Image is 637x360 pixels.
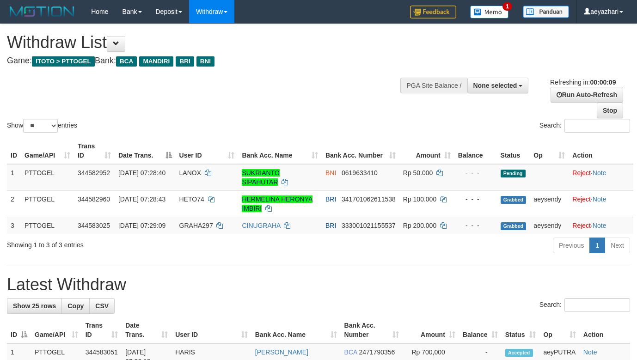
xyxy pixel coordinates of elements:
[89,298,115,314] a: CSV
[564,298,630,312] input: Search:
[196,56,214,67] span: BNI
[32,56,95,67] span: ITOTO > PTTOGEL
[470,6,509,18] img: Button%20Memo.svg
[403,222,436,229] span: Rp 200.000
[589,238,605,253] a: 1
[242,195,312,212] a: HERMELINA HERONYA IMBIRI
[322,138,399,164] th: Bank Acc. Number: activate to sort column ascending
[7,237,258,250] div: Showing 1 to 3 of 3 entries
[458,221,493,230] div: - - -
[31,317,82,343] th: Game/API: activate to sort column ascending
[593,195,606,203] a: Note
[583,348,597,356] a: Note
[7,190,21,217] td: 2
[255,348,308,356] a: [PERSON_NAME]
[23,119,58,133] select: Showentries
[459,317,502,343] th: Balance: activate to sort column ascending
[139,56,173,67] span: MANDIRI
[569,217,633,234] td: ·
[399,138,454,164] th: Amount: activate to sort column ascending
[176,138,239,164] th: User ID: activate to sort column ascending
[95,302,109,310] span: CSV
[179,222,213,229] span: GRAHA297
[242,222,280,229] a: CINUGRAHA
[7,317,31,343] th: ID: activate to sort column descending
[242,169,279,186] a: SUKRIANTO SIPAHUTAR
[115,138,176,164] th: Date Trans.: activate to sort column descending
[78,222,110,229] span: 344583025
[179,195,204,203] span: HETO74
[7,298,62,314] a: Show 25 rows
[458,168,493,177] div: - - -
[501,222,527,230] span: Grabbed
[341,317,403,343] th: Bank Acc. Number: activate to sort column ascending
[7,5,77,18] img: MOTION_logo.png
[403,195,436,203] span: Rp 100.000
[7,138,21,164] th: ID
[551,87,623,103] a: Run Auto-Refresh
[7,275,630,294] h1: Latest Withdraw
[593,169,606,177] a: Note
[171,317,251,343] th: User ID: activate to sort column ascending
[61,298,90,314] a: Copy
[118,222,165,229] span: [DATE] 07:29:09
[325,222,336,229] span: BRI
[502,2,512,11] span: 1
[593,222,606,229] a: Note
[118,195,165,203] span: [DATE] 07:28:43
[580,317,630,343] th: Action
[74,138,115,164] th: Trans ID: activate to sort column ascending
[342,169,378,177] span: Copy 0619633410 to clipboard
[458,195,493,204] div: - - -
[116,56,137,67] span: BCA
[325,169,336,177] span: BNI
[118,169,165,177] span: [DATE] 07:28:40
[403,169,433,177] span: Rp 50.000
[553,238,590,253] a: Previous
[78,195,110,203] span: 344582960
[7,33,416,52] h1: Withdraw List
[572,222,591,229] a: Reject
[21,217,74,234] td: PTTOGEL
[122,317,171,343] th: Date Trans.: activate to sort column ascending
[597,103,623,118] a: Stop
[403,317,459,343] th: Amount: activate to sort column ascending
[342,195,396,203] span: Copy 341701062611538 to clipboard
[497,138,530,164] th: Status
[569,164,633,191] td: ·
[176,56,194,67] span: BRI
[539,119,630,133] label: Search:
[179,169,201,177] span: LANOX
[501,196,527,204] span: Grabbed
[21,164,74,191] td: PTTOGEL
[473,82,517,89] span: None selected
[502,317,540,343] th: Status: activate to sort column ascending
[590,79,616,86] strong: 00:00:09
[342,222,396,229] span: Copy 333001021155537 to clipboard
[238,138,322,164] th: Bank Acc. Name: activate to sort column ascending
[344,348,357,356] span: BCA
[530,217,569,234] td: aeysendy
[78,169,110,177] span: 344582952
[7,164,21,191] td: 1
[7,217,21,234] td: 3
[400,78,467,93] div: PGA Site Balance /
[13,302,56,310] span: Show 25 rows
[359,348,395,356] span: Copy 2471790356 to clipboard
[523,6,569,18] img: panduan.png
[569,138,633,164] th: Action
[67,302,84,310] span: Copy
[7,119,77,133] label: Show entries
[82,317,122,343] th: Trans ID: activate to sort column ascending
[21,138,74,164] th: Game/API: activate to sort column ascending
[564,119,630,133] input: Search:
[454,138,497,164] th: Balance
[501,170,526,177] span: Pending
[251,317,341,343] th: Bank Acc. Name: activate to sort column ascending
[325,195,336,203] span: BRI
[7,56,416,66] h4: Game: Bank:
[569,190,633,217] td: ·
[505,349,533,357] span: Accepted
[605,238,630,253] a: Next
[530,138,569,164] th: Op: activate to sort column ascending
